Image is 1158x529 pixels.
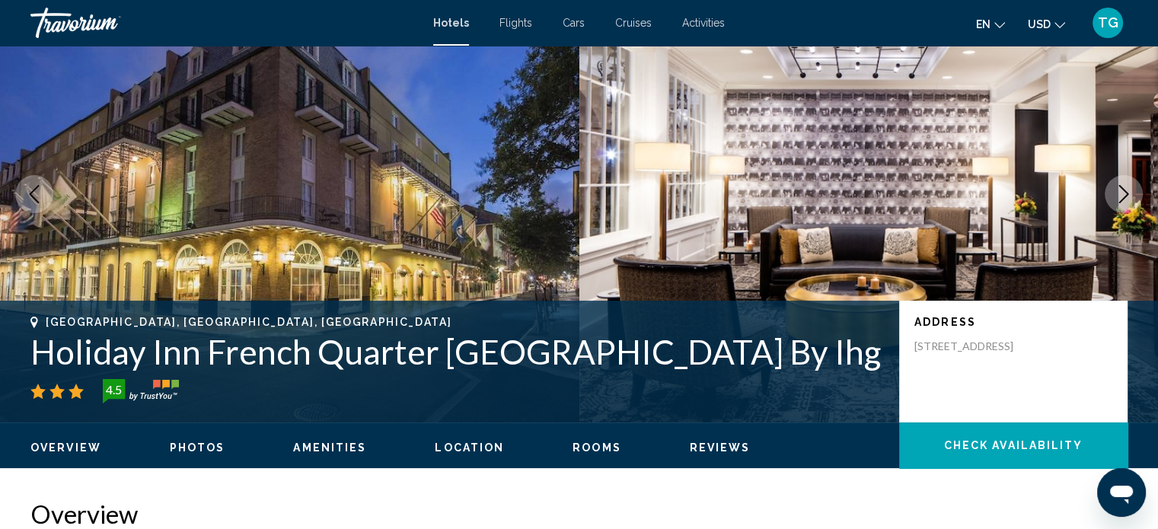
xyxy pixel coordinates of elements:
button: Photos [170,441,225,454]
a: Cruises [615,17,652,29]
span: Amenities [293,441,366,454]
p: Address [914,316,1112,328]
span: USD [1028,18,1051,30]
span: Check Availability [944,440,1083,452]
span: Rooms [573,441,621,454]
span: Location [435,441,504,454]
div: 4.5 [98,381,129,399]
span: Reviews [690,441,751,454]
span: [GEOGRAPHIC_DATA], [GEOGRAPHIC_DATA], [GEOGRAPHIC_DATA] [46,316,451,328]
button: Location [435,441,504,454]
a: Travorium [30,8,418,38]
button: User Menu [1088,7,1128,39]
p: [STREET_ADDRESS] [914,339,1036,353]
h2: Overview [30,499,1128,529]
span: TG [1098,15,1118,30]
a: Cars [563,17,585,29]
button: Check Availability [899,422,1128,468]
button: Change currency [1028,13,1065,35]
button: Next image [1105,175,1143,213]
h1: Holiday Inn French Quarter [GEOGRAPHIC_DATA] By Ihg [30,332,884,371]
a: Flights [499,17,532,29]
button: Rooms [573,441,621,454]
button: Overview [30,441,101,454]
img: trustyou-badge-hor.svg [103,379,179,403]
span: en [976,18,991,30]
a: Hotels [433,17,469,29]
a: Activities [682,17,725,29]
button: Amenities [293,441,366,454]
button: Change language [976,13,1005,35]
span: Overview [30,441,101,454]
button: Previous image [15,175,53,213]
iframe: Button to launch messaging window [1097,468,1146,517]
button: Reviews [690,441,751,454]
span: Photos [170,441,225,454]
